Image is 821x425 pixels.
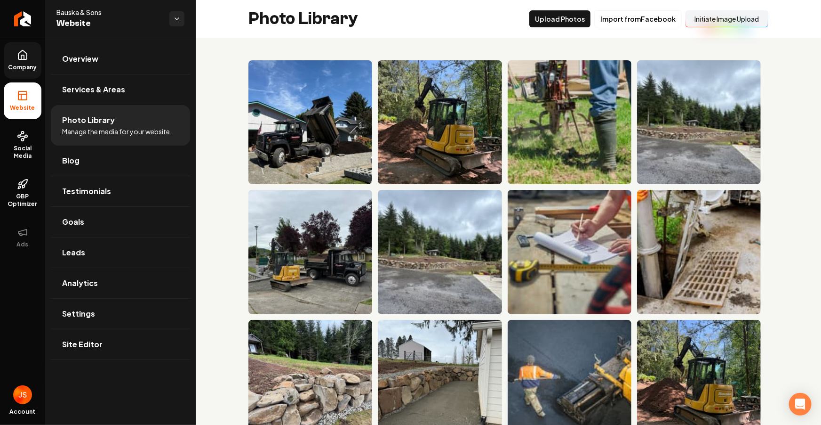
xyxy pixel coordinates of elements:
a: Testimonials [51,176,190,206]
span: Site Editor [62,339,103,350]
a: Analytics [51,268,190,298]
span: Blog [62,155,80,166]
span: Testimonials [62,186,111,197]
img: Bauska excavator at construction site near dirt mound and trees on sunny day. [378,60,502,184]
a: Services & Areas [51,74,190,105]
div: Open Intercom Messenger [789,393,812,416]
button: Ads [4,219,41,256]
span: Account [10,408,36,416]
span: Manage the media for your website. [62,127,172,136]
img: Cleared landscape with stone wall, gravel driveway, and forested area under cloudy sky. [378,190,502,314]
span: GBP Optimizer [4,193,41,208]
h2: Photo Library [248,9,358,28]
span: Social Media [4,145,41,160]
span: Goals [62,216,84,228]
span: Bauska & Sons [56,8,162,17]
a: Goals [51,207,190,237]
img: Worker repairing a sewer drain with tools and equipment nearby in urban environment. [637,190,761,314]
span: Settings [62,308,95,319]
img: James Shamoun [13,385,32,404]
a: Blog [51,146,190,176]
img: Rebolt Logo [14,11,32,26]
img: Landscape featuring a stone retaining wall, gravel driveway, and surrounding trees. [637,60,761,184]
a: GBP Optimizer [4,171,41,215]
span: Leads [62,247,85,258]
img: Dump truck unloading gravel at a residential construction site on a clear sunny day. [248,60,372,184]
span: Overview [62,53,98,65]
button: Initiate Image Upload [685,10,768,27]
span: Ads [13,241,32,248]
a: Settings [51,299,190,329]
a: Social Media [4,123,41,167]
span: Photo Library [62,114,115,126]
span: Website [56,17,162,30]
span: Company [5,64,41,71]
button: Upload Photos [529,10,590,27]
button: Open user button [13,385,32,404]
img: Construction worker reviewing blueprints on a wooden table with tools and measuring tape. [508,190,631,314]
a: Site Editor [51,329,190,360]
a: Overview [51,44,190,74]
span: Services & Areas [62,84,125,95]
span: Website [7,104,39,112]
img: Man using a tiller to cultivate soil in a garden while wearing rubber boots. [508,60,631,184]
img: Excavator and dump truck on residential street, surrounded by trees and cloudy sky. [248,190,372,314]
span: Analytics [62,278,98,289]
a: Leads [51,237,190,268]
a: Company [4,42,41,79]
button: Import fromFacebook [594,10,682,27]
